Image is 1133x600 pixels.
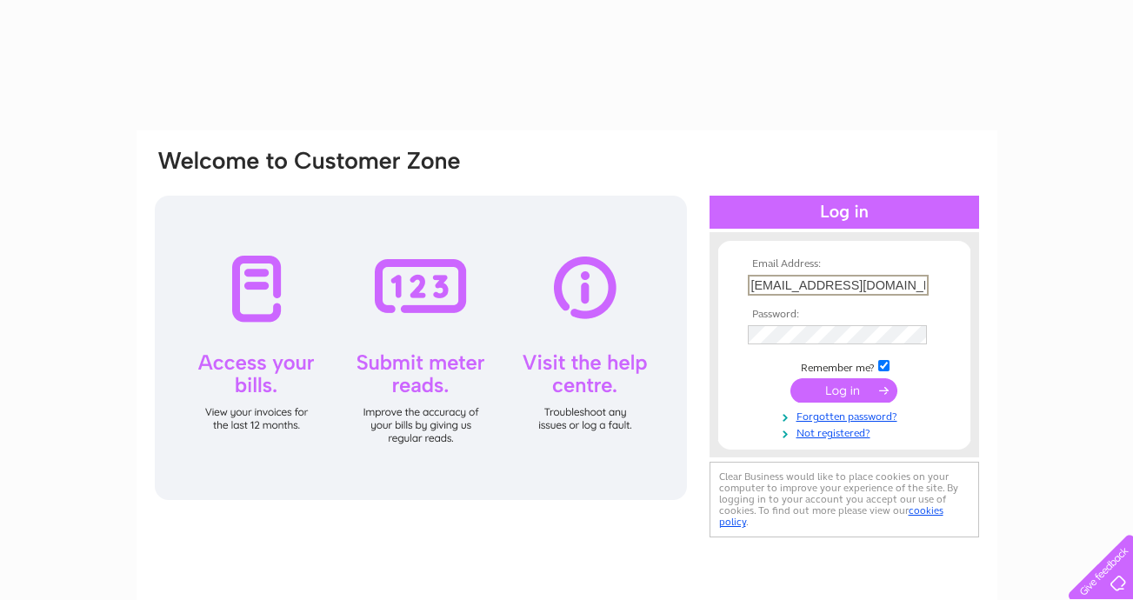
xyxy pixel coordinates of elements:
[743,309,945,321] th: Password:
[790,378,897,403] input: Submit
[710,462,979,537] div: Clear Business would like to place cookies on your computer to improve your experience of the sit...
[748,407,945,423] a: Forgotten password?
[719,504,943,528] a: cookies policy
[748,423,945,440] a: Not registered?
[743,258,945,270] th: Email Address:
[743,357,945,375] td: Remember me?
